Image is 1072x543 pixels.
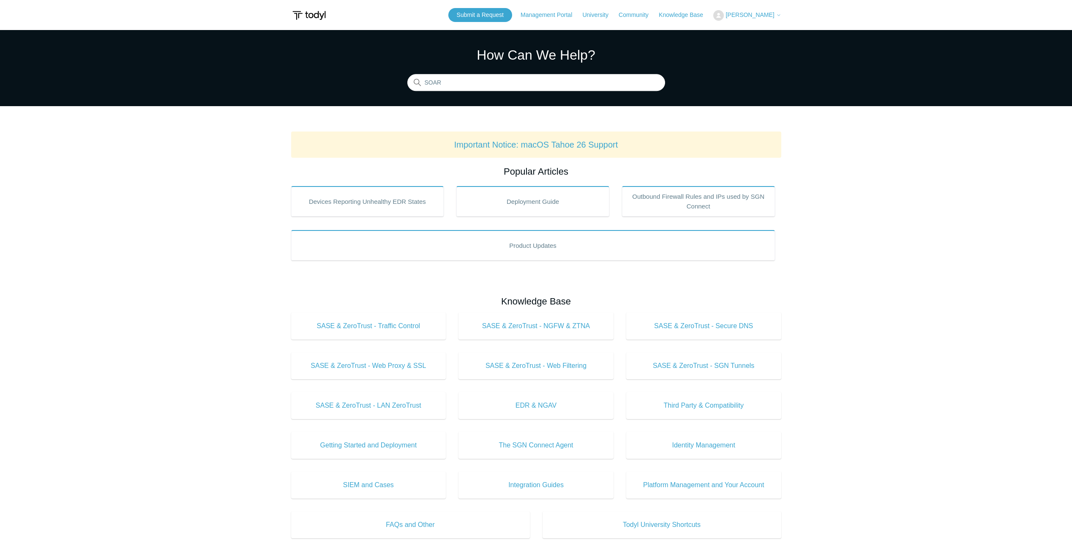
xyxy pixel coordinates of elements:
[291,511,530,538] a: FAQs and Other
[626,392,781,419] a: Third Party & Compatibility
[659,11,712,19] a: Knowledge Base
[458,313,614,340] a: SASE & ZeroTrust - NGFW & ZTNA
[291,432,446,459] a: Getting Started and Deployment
[458,392,614,419] a: EDR & NGAV
[304,361,434,371] span: SASE & ZeroTrust - Web Proxy & SSL
[291,230,775,261] a: Product Updates
[448,8,512,22] a: Submit a Request
[291,392,446,419] a: SASE & ZeroTrust - LAN ZeroTrust
[304,480,434,490] span: SIEM and Cases
[454,140,618,149] a: Important Notice: macOS Tahoe 26 Support
[471,480,601,490] span: Integration Guides
[639,440,769,450] span: Identity Management
[713,10,781,21] button: [PERSON_NAME]
[304,520,517,530] span: FAQs and Other
[458,352,614,379] a: SASE & ZeroTrust - Web Filtering
[291,472,446,499] a: SIEM and Cases
[626,472,781,499] a: Platform Management and Your Account
[619,11,657,19] a: Community
[407,74,665,91] input: Search
[291,186,444,217] a: Devices Reporting Unhealthy EDR States
[471,321,601,331] span: SASE & ZeroTrust - NGFW & ZTNA
[304,321,434,331] span: SASE & ZeroTrust - Traffic Control
[407,45,665,65] h1: How Can We Help?
[639,321,769,331] span: SASE & ZeroTrust - Secure DNS
[626,313,781,340] a: SASE & ZeroTrust - Secure DNS
[304,440,434,450] span: Getting Started and Deployment
[291,313,446,340] a: SASE & ZeroTrust - Traffic Control
[555,520,769,530] span: Todyl University Shortcuts
[291,294,781,308] h2: Knowledge Base
[626,352,781,379] a: SASE & ZeroTrust - SGN Tunnels
[626,432,781,459] a: Identity Management
[291,8,327,23] img: Todyl Support Center Help Center home page
[471,440,601,450] span: The SGN Connect Agent
[304,400,434,411] span: SASE & ZeroTrust - LAN ZeroTrust
[582,11,616,19] a: University
[471,361,601,371] span: SASE & ZeroTrust - Web Filtering
[521,11,581,19] a: Management Portal
[456,186,609,217] a: Deployment Guide
[291,165,781,178] h2: Popular Articles
[458,432,614,459] a: The SGN Connect Agent
[622,186,775,217] a: Outbound Firewall Rules and IPs used by SGN Connect
[639,400,769,411] span: Third Party & Compatibility
[726,11,774,18] span: [PERSON_NAME]
[471,400,601,411] span: EDR & NGAV
[639,480,769,490] span: Platform Management and Your Account
[639,361,769,371] span: SASE & ZeroTrust - SGN Tunnels
[458,472,614,499] a: Integration Guides
[291,352,446,379] a: SASE & ZeroTrust - Web Proxy & SSL
[543,511,781,538] a: Todyl University Shortcuts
